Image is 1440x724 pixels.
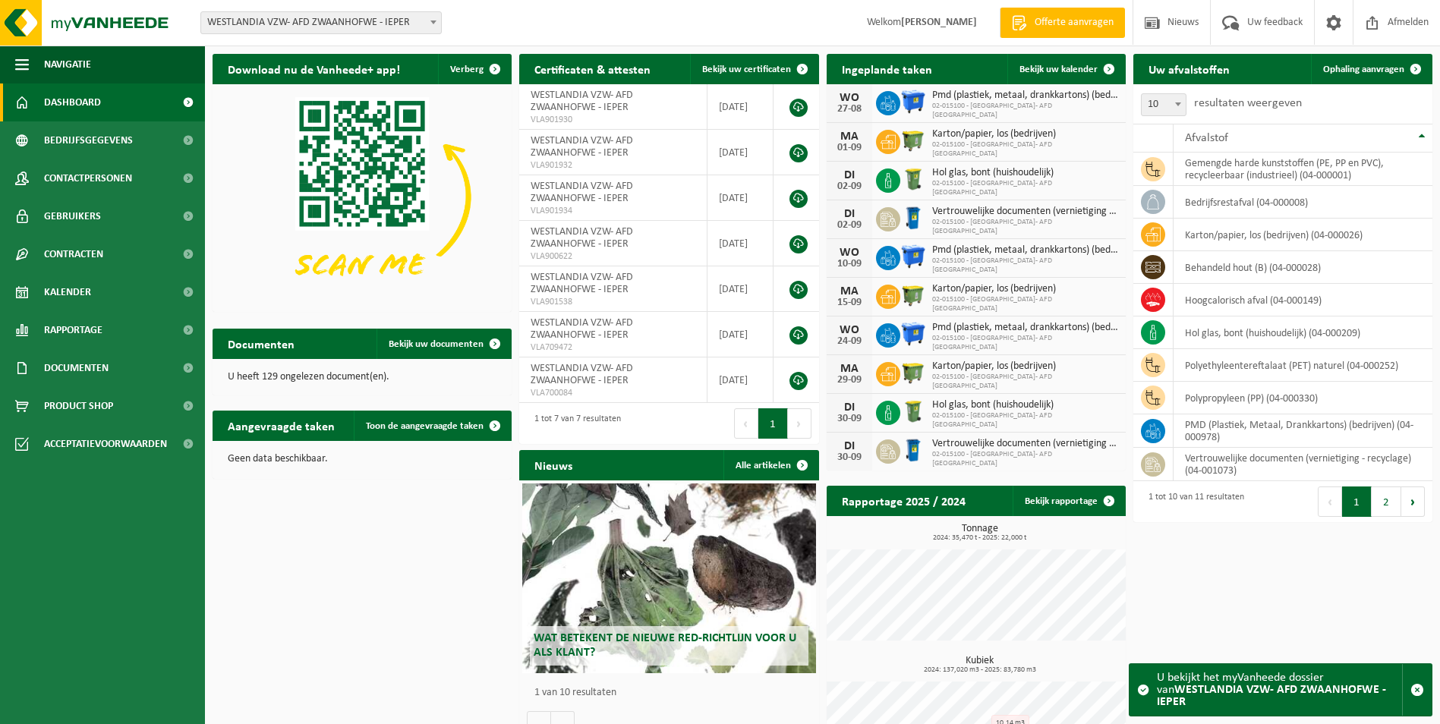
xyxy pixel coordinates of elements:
[758,408,788,439] button: 1
[707,175,774,221] td: [DATE]
[44,425,167,463] span: Acceptatievoorwaarden
[1372,486,1401,517] button: 2
[834,92,865,104] div: WO
[707,266,774,312] td: [DATE]
[932,90,1118,102] span: Pmd (plastiek, metaal, drankkartons) (bedrijven)
[1157,664,1402,716] div: U bekijkt het myVanheede dossier van
[834,220,865,231] div: 02-09
[450,65,484,74] span: Verberg
[707,312,774,357] td: [DATE]
[834,285,865,297] div: MA
[1157,684,1386,708] strong: WESTLANDIA VZW- AFD ZWAANHOFWE - IEPER
[44,83,101,121] span: Dashboard
[1174,414,1432,448] td: PMD (Plastiek, Metaal, Drankkartons) (bedrijven) (04-000978)
[834,363,865,375] div: MA
[932,334,1118,352] span: 02-015100 - [GEOGRAPHIC_DATA]- AFD [GEOGRAPHIC_DATA]
[519,54,666,83] h2: Certificaten & attesten
[834,208,865,220] div: DI
[834,524,1126,542] h3: Tonnage
[531,159,695,172] span: VLA901932
[788,408,811,439] button: Next
[200,11,442,34] span: WESTLANDIA VZW- AFD ZWAANHOFWE - IEPER
[900,244,926,269] img: WB-1100-HPE-BE-01
[707,84,774,130] td: [DATE]
[834,414,865,424] div: 30-09
[531,363,633,386] span: WESTLANDIA VZW- AFD ZWAANHOFWE - IEPER
[44,349,109,387] span: Documenten
[44,121,133,159] span: Bedrijfsgegevens
[1342,486,1372,517] button: 1
[932,257,1118,275] span: 02-015100 - [GEOGRAPHIC_DATA]- AFD [GEOGRAPHIC_DATA]
[834,656,1126,674] h3: Kubiek
[1019,65,1098,74] span: Bekijk uw kalender
[734,408,758,439] button: Previous
[1318,486,1342,517] button: Previous
[354,411,510,441] a: Toon de aangevraagde taken
[44,273,91,311] span: Kalender
[901,17,977,28] strong: [PERSON_NAME]
[834,143,865,153] div: 01-09
[1401,486,1425,517] button: Next
[707,130,774,175] td: [DATE]
[534,688,811,698] p: 1 van 10 resultaten
[377,329,510,359] a: Bekijk uw documenten
[44,387,113,425] span: Product Shop
[531,90,633,113] span: WESTLANDIA VZW- AFD ZWAANHOFWE - IEPER
[932,295,1118,313] span: 02-015100 - [GEOGRAPHIC_DATA]- AFD [GEOGRAPHIC_DATA]
[932,206,1118,218] span: Vertrouwelijke documenten (vernietiging - recyclage)
[201,12,441,33] span: WESTLANDIA VZW- AFD ZWAANHOFWE - IEPER
[1013,486,1124,516] a: Bekijk rapportage
[1000,8,1125,38] a: Offerte aanvragen
[531,226,633,250] span: WESTLANDIA VZW- AFD ZWAANHOFWE - IEPER
[932,438,1118,450] span: Vertrouwelijke documenten (vernietiging - recyclage)
[1141,485,1244,518] div: 1 tot 10 van 11 resultaten
[531,296,695,308] span: VLA901538
[932,244,1118,257] span: Pmd (plastiek, metaal, drankkartons) (bedrijven)
[1174,219,1432,251] td: karton/papier, los (bedrijven) (04-000026)
[213,329,310,358] h2: Documenten
[932,167,1118,179] span: Hol glas, bont (huishoudelijk)
[213,54,415,83] h2: Download nu de Vanheede+ app!
[834,259,865,269] div: 10-09
[1007,54,1124,84] a: Bekijk uw kalender
[228,454,496,464] p: Geen data beschikbaar.
[534,632,796,659] span: Wat betekent de nieuwe RED-richtlijn voor u als klant?
[834,440,865,452] div: DI
[834,247,865,259] div: WO
[1031,15,1117,30] span: Offerte aanvragen
[834,401,865,414] div: DI
[834,131,865,143] div: MA
[522,483,815,673] a: Wat betekent de nieuwe RED-richtlijn voor u als klant?
[932,102,1118,120] span: 02-015100 - [GEOGRAPHIC_DATA]- AFD [GEOGRAPHIC_DATA]
[438,54,510,84] button: Verberg
[1185,132,1228,144] span: Afvalstof
[44,235,103,273] span: Contracten
[1133,54,1245,83] h2: Uw afvalstoffen
[44,311,102,349] span: Rapportage
[834,324,865,336] div: WO
[1194,97,1302,109] label: resultaten weergeven
[834,375,865,386] div: 29-09
[1174,251,1432,284] td: behandeld hout (B) (04-000028)
[932,283,1118,295] span: Karton/papier, los (bedrijven)
[834,181,865,192] div: 02-09
[932,399,1118,411] span: Hol glas, bont (huishoudelijk)
[723,450,818,480] a: Alle artikelen
[531,317,633,341] span: WESTLANDIA VZW- AFD ZWAANHOFWE - IEPER
[1174,382,1432,414] td: polypropyleen (PP) (04-000330)
[389,339,484,349] span: Bekijk uw documenten
[531,205,695,217] span: VLA901934
[1174,316,1432,349] td: hol glas, bont (huishoudelijk) (04-000209)
[519,450,588,480] h2: Nieuws
[1174,448,1432,481] td: vertrouwelijke documenten (vernietiging - recyclage) (04-001073)
[527,407,621,440] div: 1 tot 7 van 7 resultaten
[834,169,865,181] div: DI
[1174,284,1432,316] td: hoogcalorisch afval (04-000149)
[531,387,695,399] span: VLA700084
[702,65,791,74] span: Bekijk uw certificaten
[1311,54,1431,84] a: Ophaling aanvragen
[213,411,350,440] h2: Aangevraagde taken
[900,205,926,231] img: WB-0240-HPE-BE-09
[1174,153,1432,186] td: gemengde harde kunststoffen (PE, PP en PVC), recycleerbaar (industrieel) (04-000001)
[531,342,695,354] span: VLA709472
